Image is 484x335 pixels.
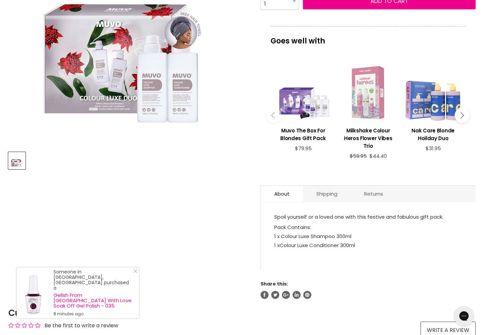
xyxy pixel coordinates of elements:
[8,307,476,319] h2: Customer Reviews
[274,122,332,145] a: View product:Muvo The Box For Blondes Gift Pack
[274,223,462,260] p: Pack Contains: 1 x Colour Luxe Shampoo 300ml 1 x Colour Luxe Conditioner 300ml
[451,304,477,328] iframe: Gorgias live chat messenger
[8,322,40,329] div: Average rating is 0.00 stars
[7,150,250,169] div: Product thumbnails
[53,311,132,317] small: 8 minutes ago
[339,122,397,153] a: View product:Milkshake Colour Heros Flower Vibes Trio
[295,145,312,152] span: $79.95
[9,153,25,169] img: Muvo The Colour Luxe Duo
[274,127,332,142] h3: Muvo The Box For Blondes Gift Pack
[339,127,397,150] h3: Milkshake Colour Heros Flower Vibes Trio
[404,122,462,145] a: View product:Nak Care Blonde Hoilday Duo
[404,127,462,142] h3: Nak Care Blonde Hoilday Duo
[303,186,351,202] a: Shipping
[44,322,118,329] div: Be the first to write a review
[261,186,303,202] a: About
[351,186,396,202] a: Returns
[8,152,25,169] button: Muvo The Colour Luxe Duo
[274,212,462,223] p: Spoil yourself or a loved one with this festive and fabulous gift pack.
[261,281,288,287] span: Share this:
[271,26,466,48] p: Goes well with
[53,293,132,309] a: Gelish From [GEOGRAPHIC_DATA] With Love Soak Off Gel Polish - 035
[53,269,132,317] div: Someone in [GEOGRAPHIC_DATA], [GEOGRAPHIC_DATA] purchased a
[350,152,367,159] span: $59.95
[369,152,387,159] span: $44.40
[131,269,137,276] a: Close Notification
[426,145,441,152] span: $31.95
[261,281,476,299] aside: Share this:
[133,269,137,273] svg: Close Icon
[17,267,50,318] a: Visit product page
